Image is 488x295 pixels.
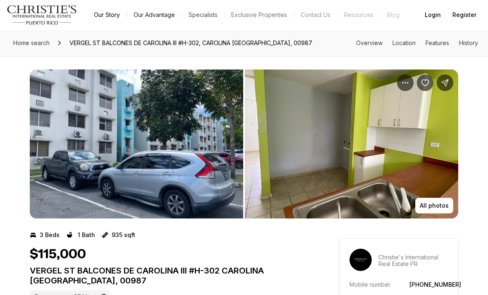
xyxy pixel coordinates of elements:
[7,5,77,25] img: logo
[10,36,53,50] a: Home search
[30,247,86,262] h1: $115,000
[380,9,406,21] a: Blog
[356,39,383,46] a: Skip to: Overview
[127,9,182,21] a: Our Advantage
[182,9,224,21] a: Specialists
[349,281,390,288] p: Mobile number
[30,70,243,218] button: View image gallery
[420,202,449,209] p: All photos
[417,74,433,91] button: Save Property: VERGEL ST BALCONES DE CAROLINA III #H-302
[245,70,458,218] button: View image gallery
[447,7,481,23] button: Register
[392,39,416,46] a: Skip to: Location
[78,232,95,238] p: 1 Bath
[409,281,461,288] a: [PHONE_NUMBER]
[245,70,458,218] li: 2 of 4
[337,9,380,21] a: Resources
[415,198,453,213] button: All photos
[13,39,50,46] span: Home search
[459,39,478,46] a: Skip to: History
[356,40,478,46] nav: Page section menu
[30,70,458,218] div: Listing Photos
[66,36,316,50] span: VERGEL ST BALCONES DE CAROLINA III #H-302, CAROLINA [GEOGRAPHIC_DATA], 00987
[397,74,414,91] button: Property options
[294,9,337,21] button: Contact Us
[40,232,60,238] p: 3 Beds
[225,9,294,21] a: Exclusive Properties
[452,12,476,18] span: Register
[87,9,127,21] a: Our Story
[378,254,448,267] p: Christie's International Real Estate PR
[425,12,441,18] span: Login
[30,70,243,218] li: 1 of 4
[437,74,453,91] button: Share Property: VERGEL ST BALCONES DE CAROLINA III #H-302
[420,7,446,23] button: Login
[426,39,449,46] a: Skip to: Features
[30,266,309,285] p: VERGEL ST BALCONES DE CAROLINA III #H-302 CAROLINA [GEOGRAPHIC_DATA], 00987
[112,232,135,238] p: 935 sqft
